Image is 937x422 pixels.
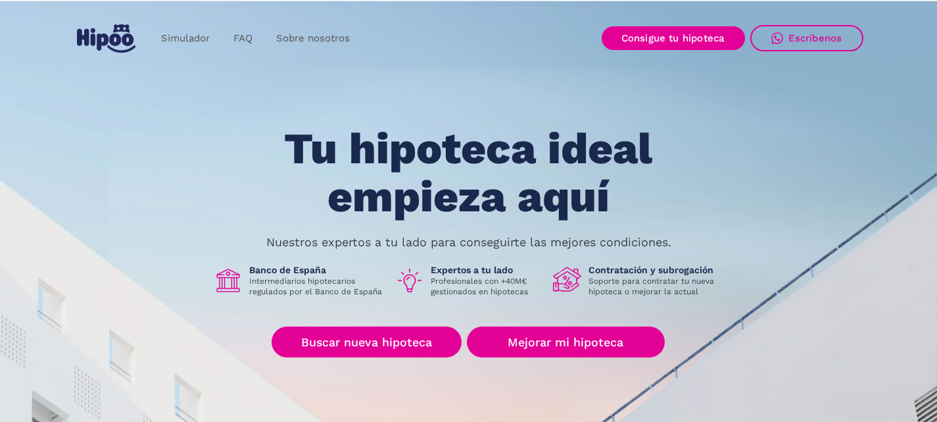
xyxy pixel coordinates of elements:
a: Simulador [149,26,222,51]
a: FAQ [222,26,264,51]
div: Escríbenos [788,32,842,44]
h1: Banco de España [249,264,385,276]
p: Nuestros expertos a tu lado para conseguirte las mejores condiciones. [266,237,671,248]
p: Profesionales con +40M€ gestionados en hipotecas [431,276,542,297]
p: Intermediarios hipotecarios regulados por el Banco de España [249,276,385,297]
a: home [74,19,139,58]
a: Consigue tu hipoteca [602,26,745,50]
p: Soporte para contratar tu nueva hipoteca o mejorar la actual [589,276,724,297]
a: Sobre nosotros [264,26,362,51]
h1: Tu hipoteca ideal empieza aquí [219,125,717,221]
a: Escríbenos [750,25,863,51]
h1: Contratación y subrogación [589,264,724,276]
a: Mejorar mi hipoteca [467,327,665,357]
a: Buscar nueva hipoteca [272,327,462,357]
h1: Expertos a tu lado [431,264,542,276]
